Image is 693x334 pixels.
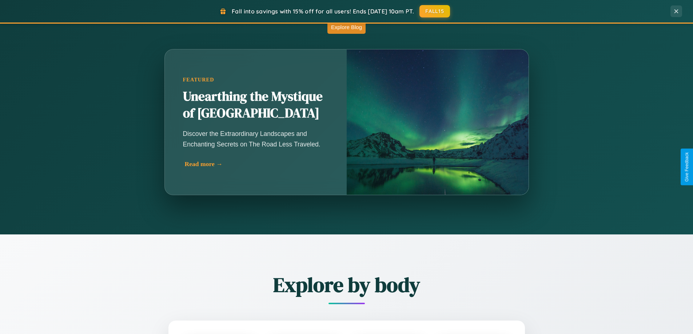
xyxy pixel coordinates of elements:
[183,129,328,149] p: Discover the Extraordinary Landscapes and Enchanting Secrets on The Road Less Traveled.
[327,20,366,34] button: Explore Blog
[128,271,565,299] h2: Explore by body
[419,5,450,17] button: FALL15
[232,8,414,15] span: Fall into savings with 15% off for all users! Ends [DATE] 10am PT.
[185,160,330,168] div: Read more →
[183,88,328,122] h2: Unearthing the Mystique of [GEOGRAPHIC_DATA]
[183,77,328,83] div: Featured
[684,152,689,182] div: Give Feedback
